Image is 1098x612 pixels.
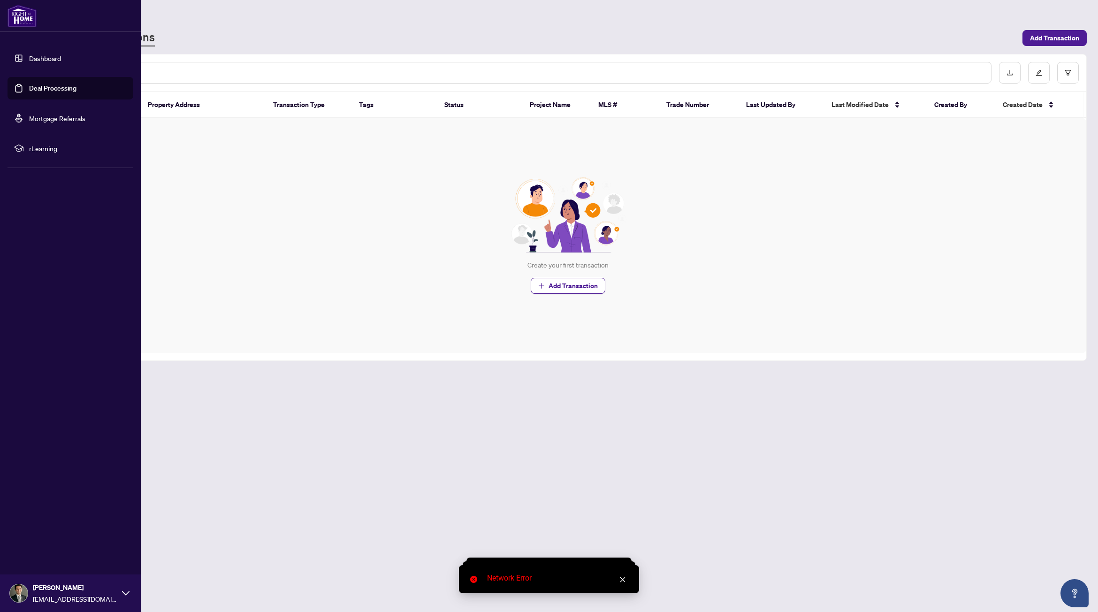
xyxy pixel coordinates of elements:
span: Add Transaction [549,278,598,293]
img: Null State Icon [507,177,628,252]
th: Created By [927,92,995,118]
th: Trade Number [659,92,739,118]
div: Create your first transaction [527,260,609,270]
button: Add Transaction [1022,30,1087,46]
th: Created Date [995,92,1075,118]
span: plus [538,283,545,289]
th: Last Updated By [739,92,824,118]
span: [PERSON_NAME] [33,582,117,593]
th: Transaction Type [266,92,351,118]
img: Profile Icon [10,584,28,602]
th: Last Modified Date [824,92,927,118]
span: Created Date [1003,99,1043,110]
button: Add Transaction [531,278,605,294]
div: Network Error [487,573,628,584]
span: edit [1036,69,1042,76]
th: Property Address [140,92,266,118]
th: Status [437,92,522,118]
span: download [1006,69,1013,76]
img: logo [8,5,37,27]
th: Tags [351,92,437,118]
span: Add Transaction [1030,31,1079,46]
button: edit [1028,62,1050,84]
th: MLS # [591,92,659,118]
a: Close [618,574,628,585]
a: Deal Processing [29,84,76,92]
span: close-circle [470,576,477,583]
button: Open asap [1060,579,1089,607]
span: rLearning [29,143,127,153]
th: Project Name [522,92,591,118]
span: Last Modified Date [831,99,889,110]
button: download [999,62,1021,84]
a: Mortgage Referrals [29,114,85,122]
a: Dashboard [29,54,61,62]
span: [EMAIL_ADDRESS][DOMAIN_NAME] [33,594,117,604]
button: filter [1057,62,1079,84]
span: close [619,576,626,583]
span: filter [1065,69,1071,76]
